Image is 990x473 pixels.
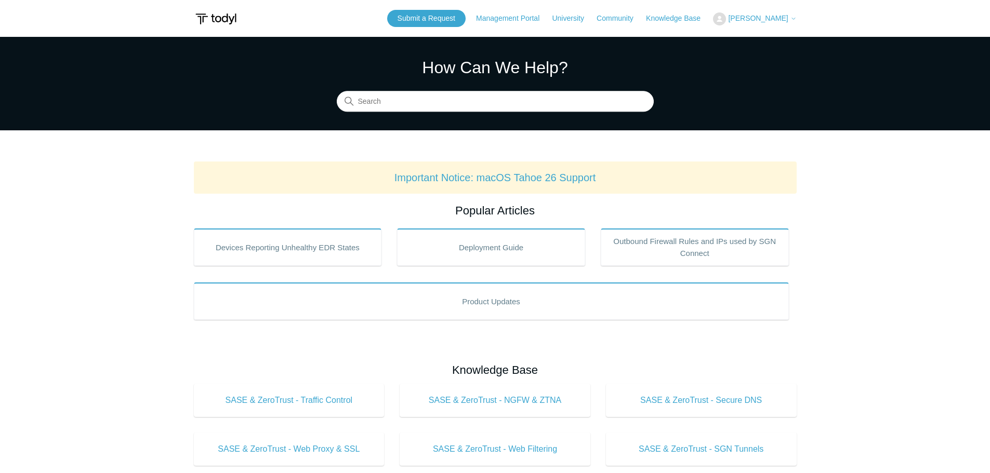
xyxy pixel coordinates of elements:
a: SASE & ZeroTrust - SGN Tunnels [606,433,797,466]
span: SASE & ZeroTrust - NGFW & ZTNA [415,394,575,407]
a: SASE & ZeroTrust - Web Proxy & SSL [194,433,385,466]
span: SASE & ZeroTrust - Traffic Control [209,394,369,407]
a: SASE & ZeroTrust - Web Filtering [400,433,590,466]
a: SASE & ZeroTrust - NGFW & ZTNA [400,384,590,417]
a: Outbound Firewall Rules and IPs used by SGN Connect [601,228,789,266]
a: Submit a Request [387,10,466,27]
a: Important Notice: macOS Tahoe 26 Support [394,172,596,183]
span: [PERSON_NAME] [728,14,788,22]
span: SASE & ZeroTrust - Web Filtering [415,443,575,455]
span: SASE & ZeroTrust - SGN Tunnels [622,443,781,455]
a: Deployment Guide [397,228,585,266]
h2: Popular Articles [194,202,797,219]
span: SASE & ZeroTrust - Web Proxy & SSL [209,443,369,455]
span: SASE & ZeroTrust - Secure DNS [622,394,781,407]
a: Community [597,13,644,24]
a: Knowledge Base [646,13,711,24]
a: University [552,13,594,24]
button: [PERSON_NAME] [713,12,796,25]
a: SASE & ZeroTrust - Traffic Control [194,384,385,417]
h2: Knowledge Base [194,361,797,379]
a: Management Portal [476,13,550,24]
a: SASE & ZeroTrust - Secure DNS [606,384,797,417]
input: Search [337,91,654,112]
a: Devices Reporting Unhealthy EDR States [194,228,382,266]
h1: How Can We Help? [337,55,654,80]
a: Product Updates [194,282,789,320]
img: Todyl Support Center Help Center home page [194,9,238,29]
